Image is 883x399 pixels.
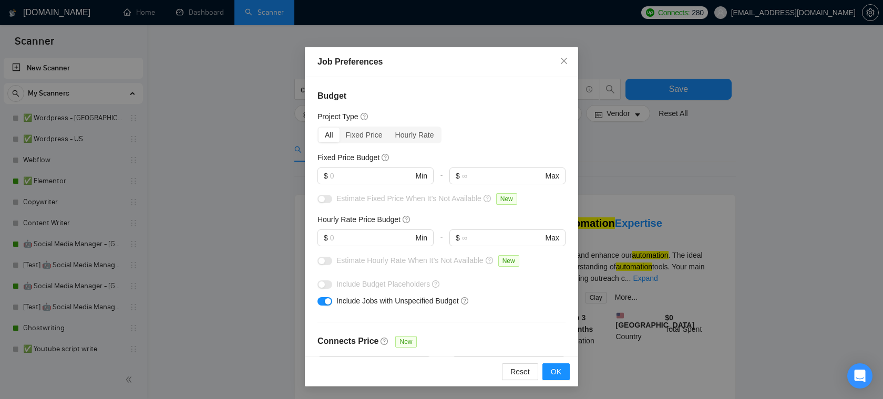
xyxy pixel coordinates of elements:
span: question-circle [484,194,492,202]
h4: Budget [317,90,566,102]
span: Max [546,170,559,182]
span: New [395,336,416,348]
input: 0 [330,232,414,244]
span: Max [546,232,559,244]
span: question-circle [381,337,389,345]
button: OK [542,363,570,380]
div: Hourly Rate [389,128,440,142]
span: question-circle [486,256,494,264]
h5: Hourly Rate Price Budget [317,214,401,225]
h5: Fixed Price Budget [317,152,379,163]
span: question-circle [461,296,469,304]
div: Open Intercom Messenger [847,363,872,388]
span: $ [324,170,328,182]
span: Include Jobs with Unspecified Budget [336,297,459,305]
span: New [496,193,517,205]
div: - [434,229,449,255]
span: question-circle [432,279,440,288]
div: Fixed Price [340,128,389,142]
span: close [560,57,568,65]
input: 0 [330,170,414,182]
span: $ [456,232,460,244]
div: Job Preferences [317,56,566,68]
span: question-circle [382,153,390,161]
span: $ [456,170,460,182]
span: question-circle [361,112,369,120]
span: Estimate Hourly Rate When It’s Not Available [336,256,484,265]
div: - [431,356,451,385]
span: question-circle [403,215,411,223]
h5: Project Type [317,111,358,122]
div: - [434,167,449,193]
input: ∞ [462,170,543,182]
button: Close [550,47,578,76]
span: Min [415,232,427,244]
span: Include Budget Placeholders [336,280,430,288]
span: OK [551,366,561,377]
span: $ [324,232,328,244]
button: Reset [502,363,538,380]
input: ∞ [462,232,543,244]
span: Reset [510,366,530,377]
span: Min [415,170,427,182]
h4: Connects Price [317,335,378,348]
span: Estimate Fixed Price When It’s Not Available [336,194,481,203]
div: All [319,128,340,142]
span: New [498,255,519,267]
